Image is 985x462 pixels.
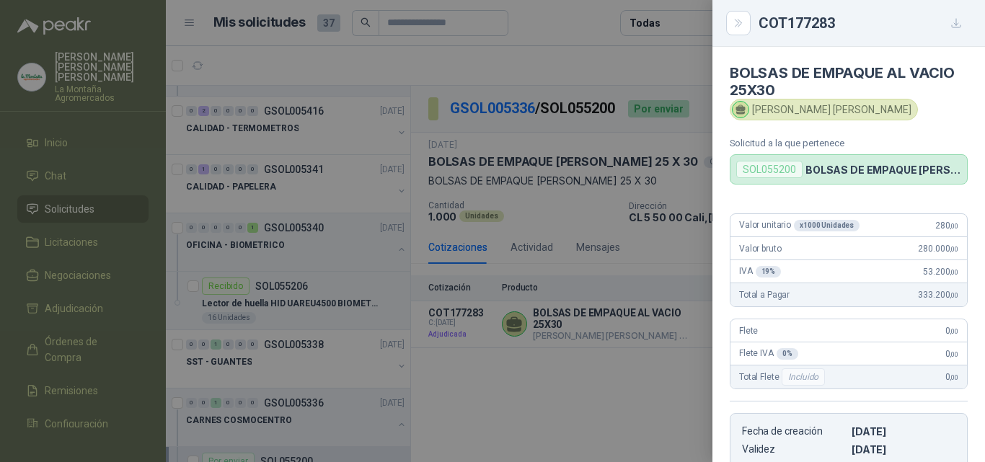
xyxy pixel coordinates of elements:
[739,290,790,300] span: Total a Pagar
[950,222,958,230] span: ,00
[950,291,958,299] span: ,00
[756,266,782,277] div: 19 %
[782,368,825,386] div: Incluido
[739,368,828,386] span: Total Flete
[918,244,958,254] span: 280.000
[923,267,958,277] span: 53.200
[950,327,958,335] span: ,00
[739,244,781,254] span: Valor bruto
[739,266,781,277] span: IVA
[742,443,846,456] p: Validez
[730,138,968,148] p: Solicitud a la que pertenece
[852,425,955,437] p: [DATE]
[945,372,958,382] span: 0
[730,99,918,120] div: [PERSON_NAME] [PERSON_NAME]
[730,64,968,99] h4: BOLSAS DE EMPAQUE AL VACIO 25X30
[918,290,958,300] span: 333.200
[759,12,968,35] div: COT177283
[852,443,955,456] p: [DATE]
[950,268,958,276] span: ,00
[739,326,758,336] span: Flete
[730,14,747,32] button: Close
[950,245,958,253] span: ,00
[950,373,958,381] span: ,00
[739,348,798,360] span: Flete IVA
[805,164,961,176] p: BOLSAS DE EMPAQUE [PERSON_NAME] 25 X 30
[736,161,803,178] div: SOL055200
[794,220,860,231] div: x 1000 Unidades
[935,221,958,231] span: 280
[777,348,798,360] div: 0 %
[742,425,846,437] p: Fecha de creación
[950,350,958,358] span: ,00
[945,326,958,336] span: 0
[739,220,860,231] span: Valor unitario
[945,349,958,359] span: 0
